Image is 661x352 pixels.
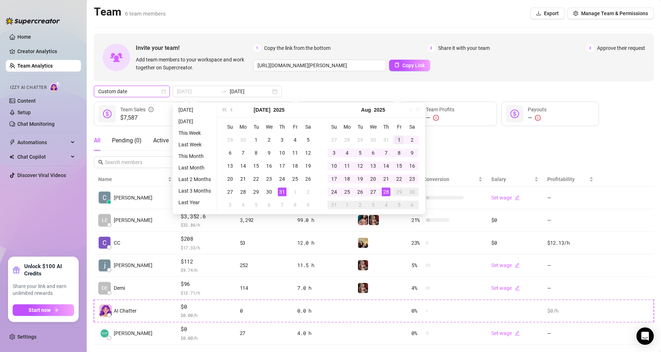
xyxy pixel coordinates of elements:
[491,216,539,224] div: $0
[49,81,61,92] img: AI Chatter
[13,304,74,316] button: Start nowarrow-right
[17,98,36,104] a: Content
[240,239,289,247] div: 53
[278,149,286,157] div: 10
[491,239,539,247] div: $0
[382,175,390,183] div: 21
[176,163,214,172] li: Last Month
[289,172,302,185] td: 2025-07-25
[291,188,299,196] div: 1
[358,283,368,293] img: Demi
[265,175,273,183] div: 23
[94,5,166,19] h2: Team
[528,107,546,112] span: Payouts
[369,175,377,183] div: 20
[273,103,285,117] button: Choose a year
[291,201,299,209] div: 8
[426,113,454,122] div: —
[250,172,263,185] td: 2025-07-22
[94,172,176,186] th: Name
[328,172,341,185] td: 2025-08-17
[411,216,423,224] span: 21 %
[411,176,449,182] span: Chat Conversion
[354,159,367,172] td: 2025-08-12
[354,185,367,198] td: 2025-08-26
[367,120,380,133] th: We
[177,87,218,95] input: Start date
[278,175,286,183] div: 24
[181,212,231,221] span: $3,352.6
[181,221,231,228] span: $ 33.86 /h
[433,115,439,121] span: exclamation-circle
[263,172,276,185] td: 2025-07-23
[330,136,338,144] div: 27
[341,159,354,172] td: 2025-08-11
[176,152,214,160] li: This Month
[304,149,312,157] div: 12
[29,307,51,313] span: Start now
[103,110,112,118] span: dollar-circle
[356,175,364,183] div: 19
[426,107,454,112] span: Team Profits
[53,308,59,313] span: arrow-right
[380,185,393,198] td: 2025-08-28
[276,159,289,172] td: 2025-07-17
[393,146,406,159] td: 2025-08-08
[330,188,338,196] div: 24
[395,201,403,209] div: 5
[237,159,250,172] td: 2025-07-14
[573,11,578,16] span: setting
[161,89,166,94] span: calendar
[250,185,263,198] td: 2025-07-29
[297,239,349,247] div: 12.0 h
[240,216,289,224] div: 3,292
[408,136,416,144] div: 2
[536,11,541,16] span: download
[369,136,377,144] div: 30
[304,188,312,196] div: 2
[224,146,237,159] td: 2025-07-06
[120,113,154,122] span: $7,587
[105,158,164,166] input: Search members
[276,133,289,146] td: 2025-07-03
[528,113,546,122] div: —
[302,159,315,172] td: 2025-07-19
[491,195,520,201] a: Set wageedit
[543,209,598,232] td: —
[291,162,299,170] div: 18
[99,259,111,271] img: jessy mina
[367,198,380,211] td: 2025-09-03
[393,185,406,198] td: 2025-08-29
[406,146,419,159] td: 2025-08-09
[547,176,575,182] span: Profitability
[17,110,31,115] a: Setup
[237,146,250,159] td: 2025-07-07
[302,172,315,185] td: 2025-07-26
[17,334,36,340] a: Settings
[226,201,234,209] div: 3
[354,120,367,133] th: Tu
[278,162,286,170] div: 17
[354,198,367,211] td: 2025-09-02
[354,172,367,185] td: 2025-08-19
[367,146,380,159] td: 2025-08-06
[328,159,341,172] td: 2025-08-10
[17,121,55,127] a: Chat Monitoring
[304,201,312,209] div: 9
[356,201,364,209] div: 2
[9,139,15,145] span: thunderbolt
[367,185,380,198] td: 2025-08-27
[395,136,403,144] div: 1
[330,149,338,157] div: 3
[276,198,289,211] td: 2025-08-07
[341,120,354,133] th: Mo
[221,89,227,94] span: swap-right
[136,56,250,72] span: Add team members to your workspace and work together on Supercreator.
[114,216,152,224] span: [PERSON_NAME]
[17,172,66,178] a: Discover Viral Videos
[153,137,169,144] span: Active
[343,201,351,209] div: 1
[302,185,315,198] td: 2025-08-02
[237,172,250,185] td: 2025-07-21
[289,198,302,211] td: 2025-08-08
